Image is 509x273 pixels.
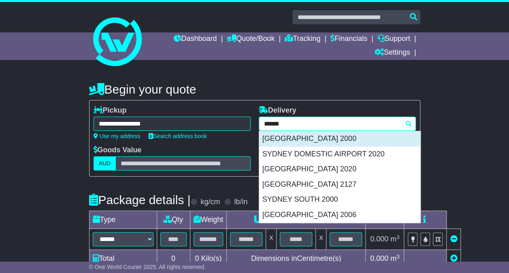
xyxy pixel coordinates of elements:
sup: 3 [396,234,400,240]
a: Support [377,32,410,46]
label: Delivery [259,106,296,115]
span: 0.000 [370,254,388,262]
label: lb/in [234,198,247,207]
span: m [390,254,400,262]
h4: Begin your quote [89,83,420,96]
div: SYDNEY DOMESTIC AIRPORT 2020 [259,147,420,162]
td: Dimensions in Centimetre(s) [227,250,366,268]
td: x [266,229,277,250]
span: m [390,235,400,243]
a: Settings [375,46,410,60]
td: Kilo(s) [190,250,227,268]
div: [GEOGRAPHIC_DATA] 2020 [259,162,420,177]
span: 0.000 [370,235,388,243]
sup: 3 [396,254,400,260]
td: Weight [190,211,227,229]
td: x [316,229,326,250]
label: kg/cm [200,198,220,207]
td: Type [89,211,157,229]
td: Dimensions (L x W x H) [227,211,366,229]
label: Pickup [94,106,127,115]
typeahead: Please provide city [259,117,416,131]
a: Tracking [285,32,320,46]
td: 0 [157,250,190,268]
a: Dashboard [173,32,217,46]
label: AUD [94,156,116,171]
div: SYDNEY SOUTH 2000 [259,192,420,207]
div: [GEOGRAPHIC_DATA] 2127 [259,177,420,192]
a: Quote/Book [227,32,275,46]
h4: Package details | [89,193,191,207]
a: Search address book [149,133,207,139]
div: [GEOGRAPHIC_DATA] 2006 [259,207,420,223]
a: Remove this item [450,235,457,243]
label: Goods Value [94,146,142,155]
a: Financials [330,32,367,46]
a: Use my address [94,133,141,139]
span: © One World Courier 2025. All rights reserved. [89,264,206,270]
div: [GEOGRAPHIC_DATA] 2000 [259,131,420,147]
td: Qty [157,211,190,229]
a: Add new item [450,254,457,262]
td: Total [89,250,157,268]
span: 0 [195,254,199,262]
